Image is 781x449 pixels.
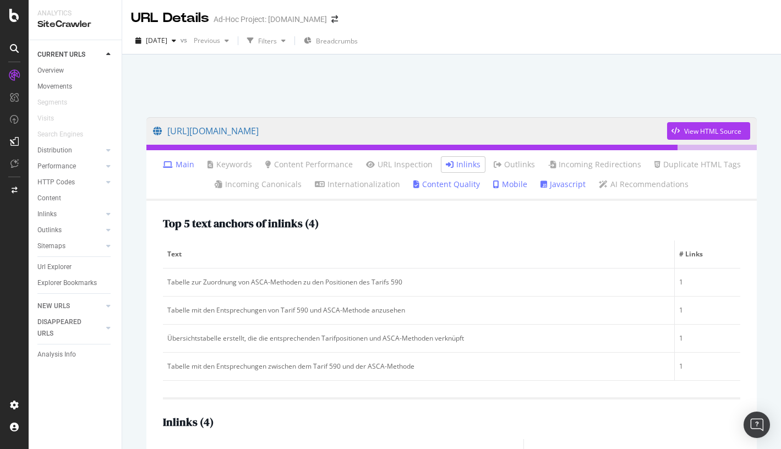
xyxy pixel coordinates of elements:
span: Previous [189,36,220,45]
button: Previous [189,32,233,50]
a: Content Quality [413,179,480,190]
div: Tabelle mit den Entsprechungen von Tarif 590 und ASCA-Methode anzusehen [167,305,670,315]
span: Breadcrumbs [316,36,358,46]
a: Main [163,159,194,170]
a: CURRENT URLS [37,49,103,61]
button: Breadcrumbs [299,32,362,50]
a: Content Performance [265,159,353,170]
a: Analysis Info [37,349,114,360]
a: Outlinks [37,225,103,236]
button: [DATE] [131,32,181,50]
a: HTTP Codes [37,177,103,188]
div: DISAPPEARED URLS [37,316,93,340]
a: Content [37,193,114,204]
a: Keywords [207,159,252,170]
div: Distribution [37,145,72,156]
a: Visits [37,113,65,124]
div: Analysis Info [37,349,76,360]
div: Tabelle zur Zuordnung von ASCA-Methoden zu den Positionen des Tarifs 590 [167,277,670,287]
div: Ad-Hoc Project: [DOMAIN_NAME] [214,14,327,25]
div: 1 [679,362,736,371]
div: Performance [37,161,76,172]
div: Tabelle mit den Entsprechungen zwischen dem Tarif 590 und der ASCA-Methode [167,362,670,371]
a: NEW URLS [37,300,103,312]
a: Distribution [37,145,103,156]
a: Url Explorer [37,261,114,273]
div: CURRENT URLS [37,49,85,61]
a: Segments [37,97,78,108]
a: Explorer Bookmarks [37,277,114,289]
span: 2025 Oct. 2nd [146,36,167,45]
div: Filters [258,36,277,46]
a: Movements [37,81,114,92]
a: Inlinks [446,159,480,170]
a: Internationalization [315,179,400,190]
div: Content [37,193,61,204]
div: Url Explorer [37,261,72,273]
a: Overview [37,65,114,76]
span: vs [181,35,189,45]
a: DISAPPEARED URLS [37,316,103,340]
span: # Links [679,249,733,259]
div: 1 [679,305,736,315]
button: View HTML Source [667,122,750,140]
a: Sitemaps [37,240,103,252]
h2: Top 5 text anchors of inlinks ( 4 ) [163,217,319,229]
div: Übersichtstabelle erstellt, die die entsprechenden Tarifpositionen und ASCA-Methoden verknüpft [167,333,670,343]
div: View HTML Source [684,127,741,136]
a: Search Engines [37,129,94,140]
h2: Inlinks ( 4 ) [163,416,214,428]
a: Incoming Redirections [548,159,641,170]
div: Open Intercom Messenger [744,412,770,438]
a: Outlinks [494,159,535,170]
div: Sitemaps [37,240,65,252]
div: NEW URLS [37,300,70,312]
a: Incoming Canonicals [215,179,302,190]
div: Explorer Bookmarks [37,277,97,289]
div: URL Details [131,9,209,28]
div: Overview [37,65,64,76]
div: HTTP Codes [37,177,75,188]
div: Inlinks [37,209,57,220]
div: Search Engines [37,129,83,140]
a: Mobile [493,179,527,190]
a: Performance [37,161,103,172]
div: Segments [37,97,67,108]
div: Movements [37,81,72,92]
button: Filters [243,32,290,50]
div: Analytics [37,9,113,18]
a: [URL][DOMAIN_NAME] [153,117,667,145]
div: 1 [679,277,736,287]
a: URL Inspection [366,159,433,170]
a: Inlinks [37,209,103,220]
div: arrow-right-arrow-left [331,15,338,23]
a: AI Recommendations [599,179,689,190]
div: 1 [679,333,736,343]
div: SiteCrawler [37,18,113,31]
div: Outlinks [37,225,62,236]
div: Visits [37,113,54,124]
a: Javascript [540,179,586,190]
span: Text [167,249,667,259]
a: Duplicate HTML Tags [654,159,741,170]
